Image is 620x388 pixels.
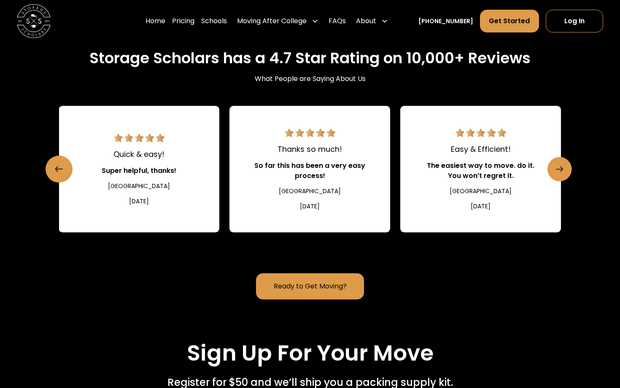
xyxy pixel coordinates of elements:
[255,74,366,84] div: What People are Saying About Us
[279,187,341,196] div: [GEOGRAPHIC_DATA]
[114,134,164,142] img: 5 star review.
[421,161,541,181] div: The easiest way to move. do it. You won’t regret it.
[300,202,320,211] div: [DATE]
[229,106,390,233] a: 5 star review.Thanks so much!So far this has been a very easy process![GEOGRAPHIC_DATA][DATE]
[201,9,227,33] a: Schools
[400,106,561,233] a: 5 star review.Easy & Efficient!The easiest way to move. do it. You won’t regret it.[GEOGRAPHIC_DA...
[229,106,390,233] div: 16 / 22
[329,9,346,33] a: FAQs
[480,10,539,32] a: Get Started
[234,9,322,33] div: Moving After College
[546,10,603,32] a: Log In
[400,106,561,233] div: 17 / 22
[172,9,194,33] a: Pricing
[256,273,364,299] a: Ready to Get Moving?
[89,49,531,67] h2: Storage Scholars has a 4.7 Star Rating on 10,000+ Reviews
[353,9,391,33] div: About
[456,129,506,137] img: 5 star review.
[471,202,491,211] div: [DATE]
[418,17,473,26] a: [PHONE_NUMBER]
[59,106,219,233] a: 5 star review.Quick & easy!Super helpful, thanks![GEOGRAPHIC_DATA][DATE]
[547,157,572,181] a: Next slide
[146,9,165,33] a: Home
[237,16,307,26] div: Moving After College
[59,106,219,233] div: 15 / 22
[278,143,342,155] div: Thanks so much!
[113,148,164,160] div: Quick & easy!
[356,16,376,26] div: About
[451,143,511,155] div: Easy & Efficient!
[108,182,170,191] div: [GEOGRAPHIC_DATA]
[17,4,51,38] img: Storage Scholars main logo
[285,129,335,137] img: 5 star review.
[250,161,370,181] div: So far this has been a very easy process!
[102,166,176,176] div: Super helpful, thanks!
[129,197,149,206] div: [DATE]
[187,340,434,366] h2: Sign Up For Your Move
[46,156,73,183] a: Previous slide
[450,187,512,196] div: [GEOGRAPHIC_DATA]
